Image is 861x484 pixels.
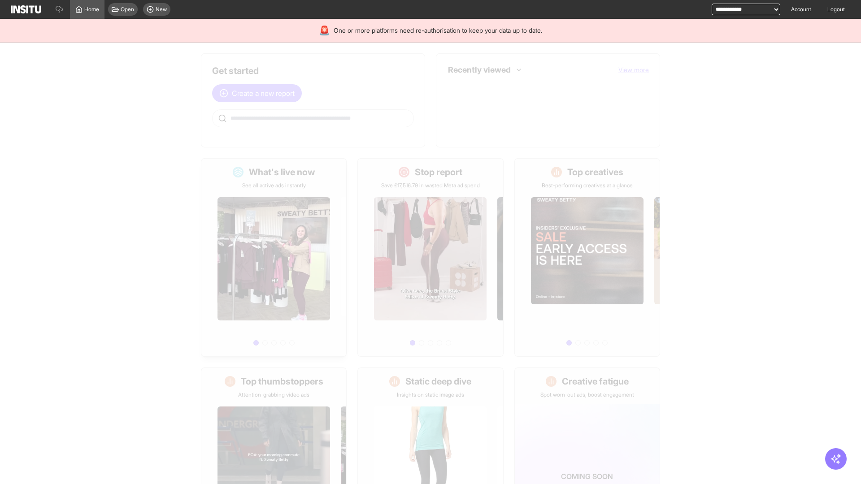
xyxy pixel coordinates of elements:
span: Home [84,6,99,13]
img: Logo [11,5,41,13]
span: One or more platforms need re-authorisation to keep your data up to date. [334,26,542,35]
div: 🚨 [319,24,330,37]
span: New [156,6,167,13]
span: Open [121,6,134,13]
